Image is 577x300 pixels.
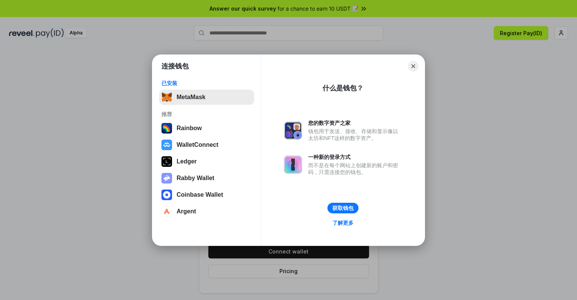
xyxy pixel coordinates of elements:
button: MetaMask [159,90,254,105]
button: WalletConnect [159,137,254,152]
img: svg+xml,%3Csvg%20xmlns%3D%22http%3A%2F%2Fwww.w3.org%2F2000%2Fsvg%22%20fill%3D%22none%22%20viewBox... [161,173,172,183]
img: svg+xml,%3Csvg%20xmlns%3D%22http%3A%2F%2Fwww.w3.org%2F2000%2Fsvg%22%20fill%3D%22none%22%20viewBox... [284,121,302,140]
img: svg+xml,%3Csvg%20width%3D%22120%22%20height%3D%22120%22%20viewBox%3D%220%200%20120%20120%22%20fil... [161,123,172,134]
img: svg+xml,%3Csvg%20width%3D%2228%22%20height%3D%2228%22%20viewBox%3D%220%200%2028%2028%22%20fill%3D... [161,140,172,150]
div: 推荐 [161,111,252,118]
button: Close [408,61,419,72]
div: WalletConnect [177,141,219,148]
div: Rainbow [177,125,202,132]
div: 获取钱包 [332,205,354,211]
a: 了解更多 [328,218,358,228]
div: 已安装 [161,80,252,87]
button: 获取钱包 [327,203,358,213]
div: Argent [177,208,196,215]
div: Ledger [177,158,197,165]
h1: 连接钱包 [161,62,189,71]
button: Coinbase Wallet [159,187,254,202]
img: svg+xml,%3Csvg%20xmlns%3D%22http%3A%2F%2Fwww.w3.org%2F2000%2Fsvg%22%20fill%3D%22none%22%20viewBox... [284,155,302,174]
div: MetaMask [177,94,205,101]
img: svg+xml,%3Csvg%20xmlns%3D%22http%3A%2F%2Fwww.w3.org%2F2000%2Fsvg%22%20width%3D%2228%22%20height%3... [161,156,172,167]
button: Argent [159,204,254,219]
div: 而不是在每个网站上创建新的账户和密码，只需连接您的钱包。 [308,162,402,176]
div: 一种新的登录方式 [308,154,402,160]
div: Coinbase Wallet [177,191,223,198]
img: svg+xml,%3Csvg%20width%3D%2228%22%20height%3D%2228%22%20viewBox%3D%220%200%2028%2028%22%20fill%3D... [161,206,172,217]
button: Ledger [159,154,254,169]
div: 什么是钱包？ [323,84,363,93]
div: 您的数字资产之家 [308,120,402,126]
div: 了解更多 [332,219,354,226]
img: svg+xml,%3Csvg%20width%3D%2228%22%20height%3D%2228%22%20viewBox%3D%220%200%2028%2028%22%20fill%3D... [161,190,172,200]
div: 钱包用于发送、接收、存储和显示像以太坊和NFT这样的数字资产。 [308,128,402,141]
button: Rabby Wallet [159,171,254,186]
button: Rainbow [159,121,254,136]
img: svg+xml,%3Csvg%20fill%3D%22none%22%20height%3D%2233%22%20viewBox%3D%220%200%2035%2033%22%20width%... [161,92,172,103]
div: Rabby Wallet [177,175,214,182]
